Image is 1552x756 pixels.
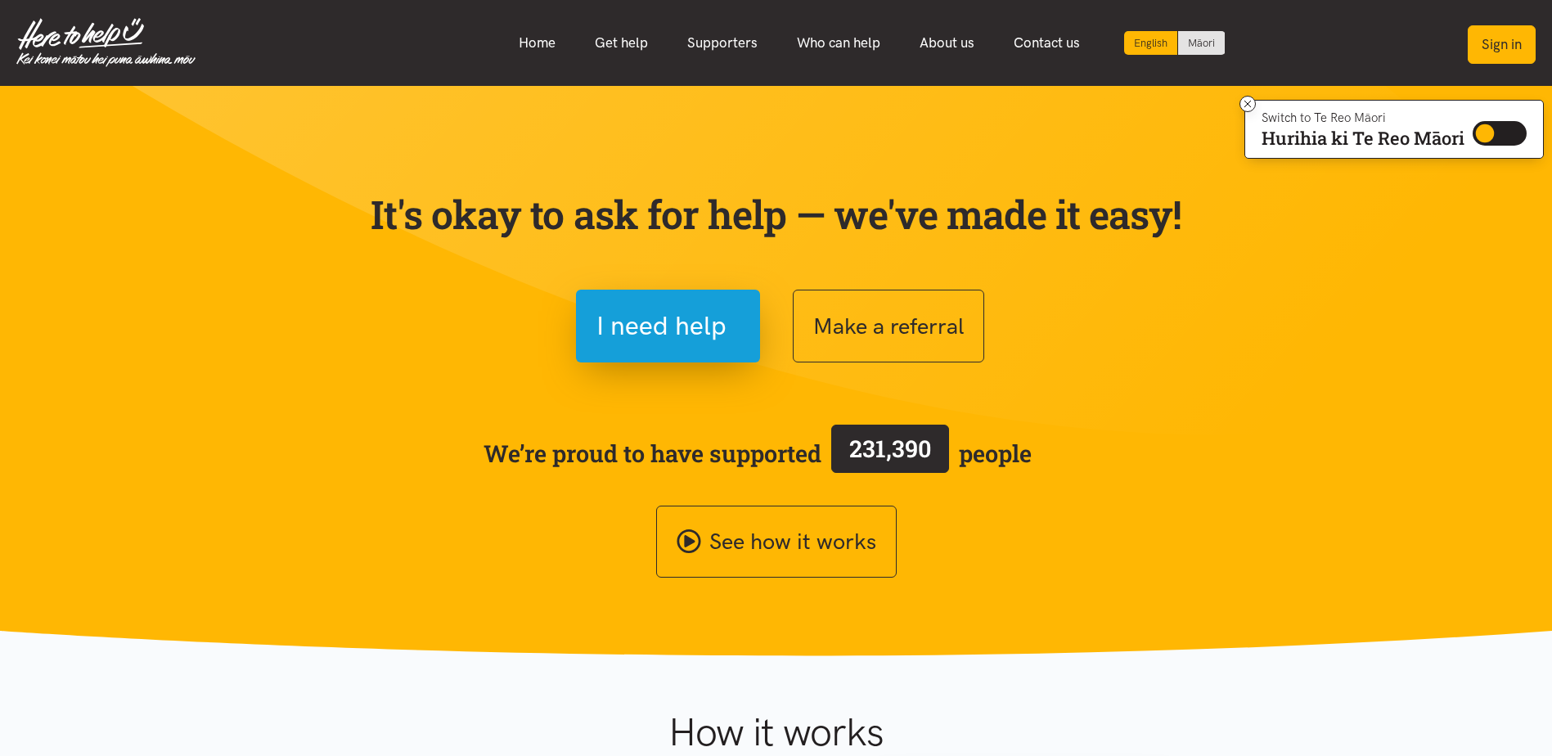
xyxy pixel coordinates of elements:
a: Switch to Te Reo Māori [1178,31,1225,55]
button: I need help [576,290,760,362]
h1: How it works [509,709,1043,756]
div: Language toggle [1124,31,1226,55]
span: 231,390 [849,433,931,464]
a: See how it works [656,506,897,578]
a: 231,390 [821,421,959,485]
button: Make a referral [793,290,984,362]
p: It's okay to ask for help — we've made it easy! [367,191,1185,238]
button: Sign in [1468,25,1536,64]
span: We’re proud to have supported people [484,421,1032,485]
a: About us [900,25,994,61]
a: Contact us [994,25,1100,61]
a: Get help [575,25,668,61]
p: Hurihia ki Te Reo Māori [1262,131,1464,146]
span: I need help [596,305,727,347]
a: Supporters [668,25,777,61]
a: Who can help [777,25,900,61]
p: Switch to Te Reo Māori [1262,113,1464,123]
img: Home [16,18,196,67]
div: Current language [1124,31,1178,55]
a: Home [499,25,575,61]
